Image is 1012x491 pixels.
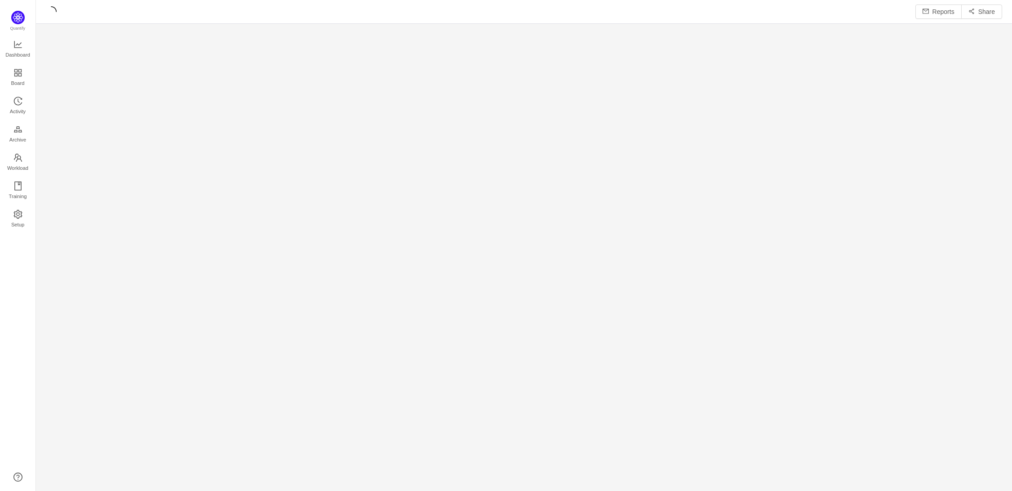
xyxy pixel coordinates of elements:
[13,210,22,219] i: icon: setting
[7,159,28,177] span: Workload
[13,40,22,58] a: Dashboard
[11,216,24,234] span: Setup
[11,74,25,92] span: Board
[13,181,22,190] i: icon: book
[46,6,57,17] i: icon: loading
[13,154,22,172] a: Workload
[11,11,25,24] img: Quantify
[10,102,26,120] span: Activity
[13,182,22,200] a: Training
[9,187,27,205] span: Training
[13,97,22,106] i: icon: history
[13,125,22,134] i: icon: gold
[13,125,22,143] a: Archive
[13,210,22,228] a: Setup
[13,473,22,482] a: icon: question-circle
[5,46,30,64] span: Dashboard
[9,131,26,149] span: Archive
[961,4,1002,19] button: icon: share-altShare
[915,4,962,19] button: icon: mailReports
[10,26,26,31] span: Quantify
[13,40,22,49] i: icon: line-chart
[13,97,22,115] a: Activity
[13,69,22,87] a: Board
[13,68,22,77] i: icon: appstore
[13,153,22,162] i: icon: team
